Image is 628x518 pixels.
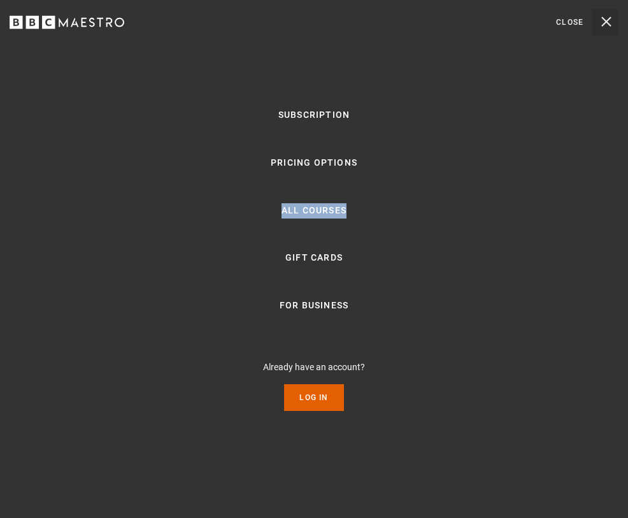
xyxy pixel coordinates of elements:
a: For business [280,298,348,313]
button: Toggle navigation [556,9,618,36]
a: Log In [284,384,343,411]
a: All Courses [282,203,346,219]
svg: BBC Maestro [10,13,124,32]
p: Already have an account? [263,361,365,374]
a: Pricing Options [271,155,357,171]
a: Subscription [278,108,350,123]
a: Gift Cards [285,250,343,266]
